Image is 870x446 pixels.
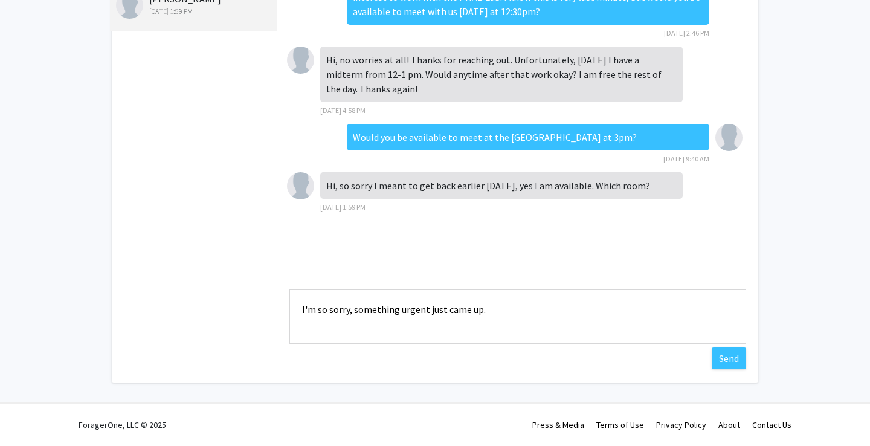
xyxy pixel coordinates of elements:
a: Press & Media [532,419,584,430]
a: About [718,419,740,430]
img: Isabel Sierra [715,124,743,151]
a: Contact Us [752,419,791,430]
span: [DATE] 9:40 AM [663,154,709,163]
span: [DATE] 2:46 PM [664,28,709,37]
img: Anusha Sastry [287,172,314,199]
button: Send [712,347,746,369]
div: Hi, no worries at all! Thanks for reaching out. Unfortunately, [DATE] I have a midterm from 12-1 ... [320,47,683,102]
a: Terms of Use [596,419,644,430]
span: [DATE] 4:58 PM [320,106,366,115]
div: [DATE] 1:59 PM [116,6,274,17]
div: ForagerOne, LLC © 2025 [79,404,166,446]
div: Would you be available to meet at the [GEOGRAPHIC_DATA] at 3pm? [347,124,709,150]
iframe: Chat [9,392,51,437]
a: Privacy Policy [656,419,706,430]
img: Anusha Sastry [287,47,314,74]
span: [DATE] 1:59 PM [320,202,366,212]
textarea: Message [289,289,746,344]
div: Hi, so sorry I meant to get back earlier [DATE], yes I am available. Which room? [320,172,683,199]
